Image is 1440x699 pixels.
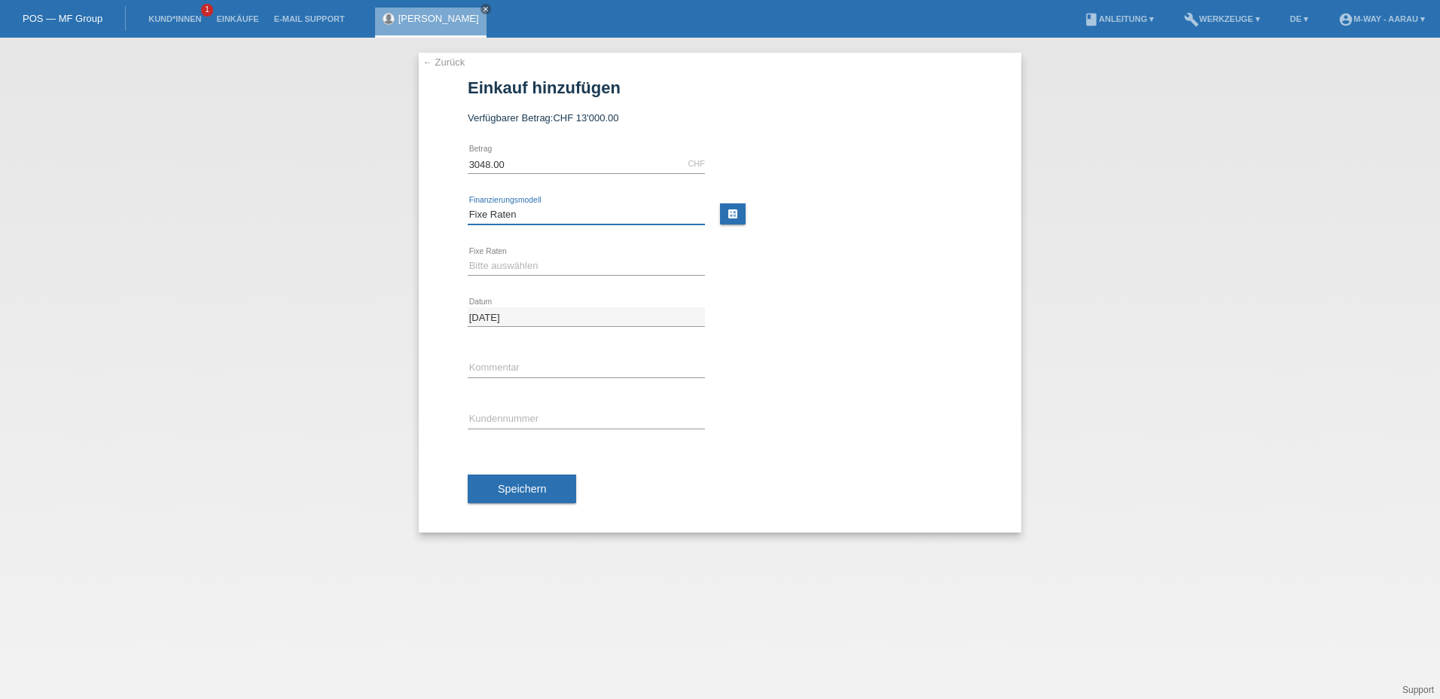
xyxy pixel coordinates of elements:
div: Verfügbarer Betrag: [468,112,972,124]
span: Speichern [498,483,546,495]
a: POS — MF Group [23,13,102,24]
i: account_circle [1338,12,1353,27]
span: CHF 13'000.00 [553,112,618,124]
a: Kund*innen [141,14,209,23]
a: [PERSON_NAME] [398,13,479,24]
a: E-Mail Support [267,14,352,23]
h1: Einkauf hinzufügen [468,78,972,97]
a: buildWerkzeuge ▾ [1176,14,1268,23]
a: Support [1402,685,1434,695]
i: close [482,5,490,13]
span: 1 [201,4,213,17]
a: DE ▾ [1283,14,1316,23]
button: Speichern [468,475,576,503]
a: close [481,4,491,14]
div: CHF [688,159,705,168]
i: book [1084,12,1099,27]
i: calculate [727,208,739,220]
a: account_circlem-way - Aarau ▾ [1331,14,1432,23]
a: bookAnleitung ▾ [1076,14,1161,23]
a: calculate [720,203,746,224]
a: ← Zurück [423,56,465,68]
i: build [1184,12,1199,27]
a: Einkäufe [209,14,266,23]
